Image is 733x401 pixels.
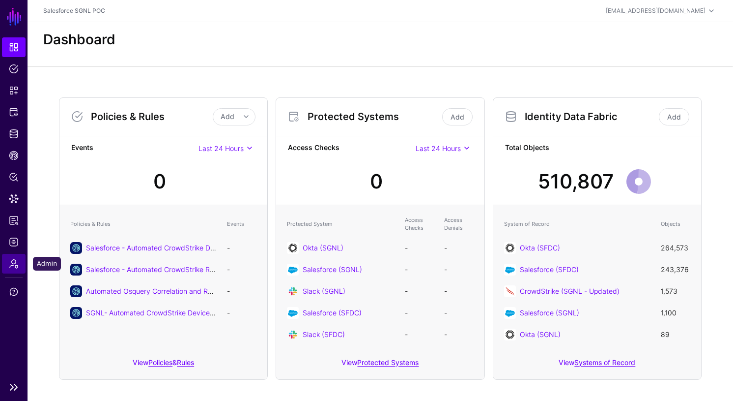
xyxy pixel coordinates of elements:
a: Salesforce (SGNL) [303,265,362,274]
a: Salesforce - Automated CrowdStrike Device Correlation [86,244,264,252]
img: svg+xml;base64,PHN2ZyB3aWR0aD0iNjQiIGhlaWdodD0iNjQiIHZpZXdCb3g9IjAgMCA2NCA2NCIgZmlsbD0ibm9uZSIgeG... [287,285,299,297]
img: svg+xml;base64,PHN2ZyB3aWR0aD0iNjQiIGhlaWdodD0iNjQiIHZpZXdCb3g9IjAgMCA2NCA2NCIgZmlsbD0ibm9uZSIgeG... [504,242,516,254]
td: 264,573 [656,237,695,259]
img: svg+xml;base64,PHN2ZyB3aWR0aD0iNjQiIGhlaWdodD0iNjQiIHZpZXdCb3g9IjAgMCA2NCA2NCIgZmlsbD0ibm9uZSIgeG... [504,329,516,340]
a: CAEP Hub [2,146,26,165]
a: Okta (SGNL) [520,330,561,339]
img: svg+xml;base64,PHN2ZyB3aWR0aD0iNjQiIGhlaWdodD0iNjQiIHZpZXdCb3g9IjAgMCA2NCA2NCIgZmlsbD0ibm9uZSIgeG... [504,285,516,297]
a: Add [659,108,689,125]
span: Protected Systems [9,107,19,117]
img: svg+xml;base64,PHN2ZyB3aWR0aD0iNjQiIGhlaWdodD0iNjQiIHZpZXdCb3g9IjAgMCA2NCA2NCIgZmlsbD0ibm9uZSIgeG... [287,307,299,319]
td: - [439,280,479,302]
a: Okta (SGNL) [303,244,343,252]
th: Policies & Rules [65,211,222,237]
td: 243,376 [656,259,695,280]
div: View & [59,351,267,379]
span: Add [221,112,234,121]
a: Salesforce - Automated CrowdStrike Remediation [86,265,245,274]
h3: Policies & Rules [91,111,213,123]
span: Last 24 Hours [198,144,244,153]
a: Protected Systems [357,358,419,367]
a: Admin [2,254,26,274]
span: Identity Data Fabric [9,129,19,139]
a: Identity Data Fabric [2,124,26,144]
span: Reports [9,216,19,225]
th: Objects [656,211,695,237]
th: System of Record [499,211,656,237]
span: Data Lens [9,194,19,204]
div: 510,807 [538,167,614,196]
a: CrowdStrike (SGNL - Updated) [520,287,620,295]
span: Policy Lens [9,172,19,182]
a: Policies [2,59,26,79]
img: svg+xml;base64,PHN2ZyB3aWR0aD0iNjQiIGhlaWdodD0iNjQiIHZpZXdCb3g9IjAgMCA2NCA2NCIgZmlsbD0ibm9uZSIgeG... [504,264,516,276]
td: - [439,259,479,280]
td: - [400,324,439,345]
span: CAEP Hub [9,151,19,160]
div: Admin [33,257,61,271]
th: Access Denials [439,211,479,237]
a: Protected Systems [2,102,26,122]
span: Logs [9,237,19,247]
a: Systems of Record [574,358,635,367]
a: Logs [2,232,26,252]
td: - [222,259,261,280]
th: Access Checks [400,211,439,237]
strong: Events [71,142,198,154]
td: 1,100 [656,302,695,324]
td: - [400,259,439,280]
td: 89 [656,324,695,345]
span: Support [9,287,19,297]
span: Policies [9,64,19,74]
span: Last 24 Hours [416,144,461,153]
a: Reports [2,211,26,230]
a: Policy Lens [2,167,26,187]
div: 0 [153,167,166,196]
img: svg+xml;base64,PHN2ZyB3aWR0aD0iNjQiIGhlaWdodD0iNjQiIHZpZXdCb3g9IjAgMCA2NCA2NCIgZmlsbD0ibm9uZSIgeG... [287,242,299,254]
div: [EMAIL_ADDRESS][DOMAIN_NAME] [606,6,705,15]
span: Admin [9,259,19,269]
a: Add [442,108,473,125]
a: Rules [177,358,194,367]
a: Salesforce (SGNL) [520,308,579,317]
a: Salesforce (SFDC) [520,265,579,274]
td: - [222,237,261,259]
td: - [222,302,261,324]
td: - [400,237,439,259]
td: - [222,280,261,302]
img: svg+xml;base64,PHN2ZyB3aWR0aD0iNjQiIGhlaWdodD0iNjQiIHZpZXdCb3g9IjAgMCA2NCA2NCIgZmlsbD0ibm9uZSIgeG... [504,307,516,319]
a: Policies [148,358,172,367]
td: - [400,280,439,302]
td: - [439,324,479,345]
th: Protected System [282,211,399,237]
a: Snippets [2,81,26,100]
img: svg+xml;base64,PHN2ZyB3aWR0aD0iNjQiIGhlaWdodD0iNjQiIHZpZXdCb3g9IjAgMCA2NCA2NCIgZmlsbD0ibm9uZSIgeG... [287,264,299,276]
td: - [400,302,439,324]
a: Salesforce (SFDC) [303,308,362,317]
td: 1,573 [656,280,695,302]
td: - [439,237,479,259]
img: svg+xml;base64,PHN2ZyB3aWR0aD0iNjQiIGhlaWdodD0iNjQiIHZpZXdCb3g9IjAgMCA2NCA2NCIgZmlsbD0ibm9uZSIgeG... [287,329,299,340]
a: SGNL- Automated CrowdStrike Device Correlation and Response [86,308,294,317]
div: View [276,351,484,379]
th: Events [222,211,261,237]
h3: Identity Data Fabric [525,111,657,123]
a: Dashboard [2,37,26,57]
a: Data Lens [2,189,26,209]
h2: Dashboard [43,31,115,48]
a: Slack (SGNL) [303,287,345,295]
div: 0 [370,167,383,196]
strong: Total Objects [505,142,689,154]
span: Dashboard [9,42,19,52]
strong: Access Checks [288,142,415,154]
h3: Protected Systems [308,111,440,123]
td: - [439,302,479,324]
a: Okta (SFDC) [520,244,560,252]
div: View [493,351,701,379]
span: Snippets [9,86,19,95]
a: Automated Osquery Correlation and Response [86,287,234,295]
a: Slack (SFDC) [303,330,345,339]
a: Salesforce SGNL POC [43,7,105,14]
a: SGNL [6,6,23,28]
